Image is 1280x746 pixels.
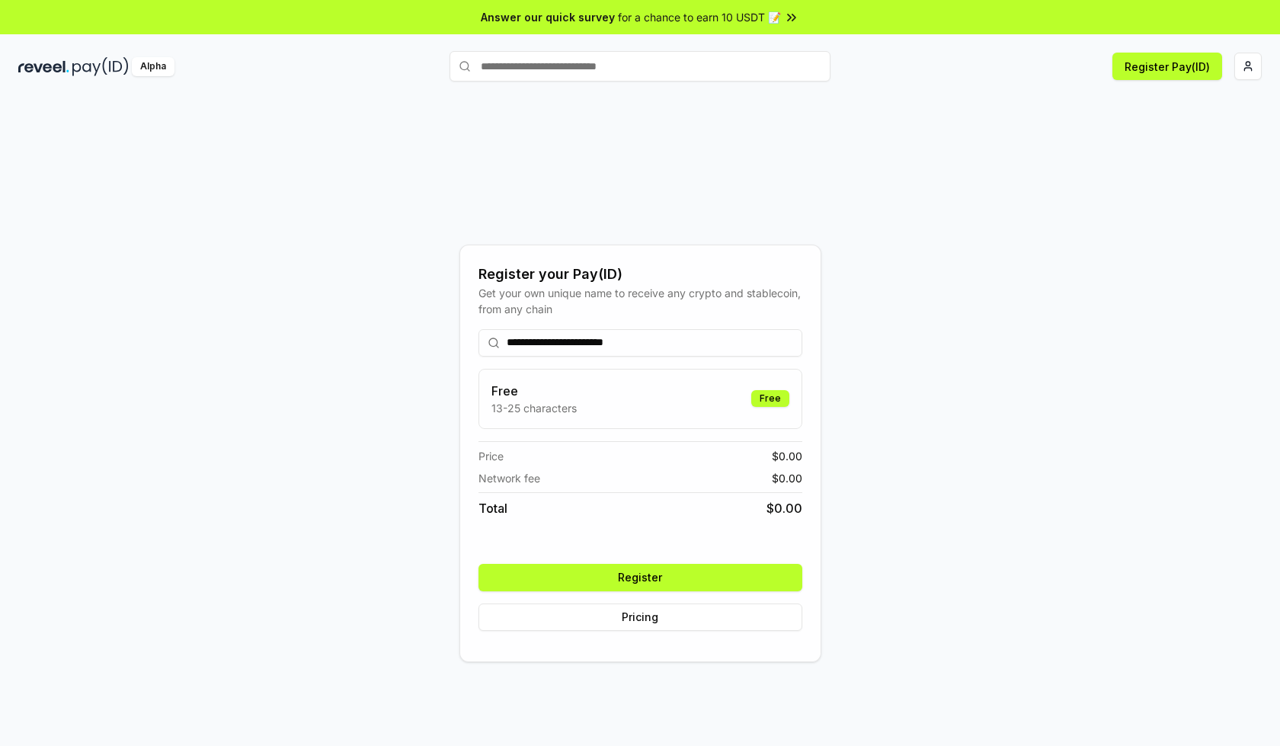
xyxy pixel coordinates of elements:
span: Network fee [478,470,540,486]
img: pay_id [72,57,129,76]
div: Register your Pay(ID) [478,264,802,285]
button: Register Pay(ID) [1112,53,1222,80]
p: 13-25 characters [491,400,577,416]
button: Register [478,564,802,591]
span: $ 0.00 [772,470,802,486]
div: Get your own unique name to receive any crypto and stablecoin, from any chain [478,285,802,317]
span: $ 0.00 [766,499,802,517]
span: $ 0.00 [772,448,802,464]
div: Alpha [132,57,174,76]
div: Free [751,390,789,407]
span: for a chance to earn 10 USDT 📝 [618,9,781,25]
span: Total [478,499,507,517]
span: Price [478,448,504,464]
span: Answer our quick survey [481,9,615,25]
button: Pricing [478,604,802,631]
img: reveel_dark [18,57,69,76]
h3: Free [491,382,577,400]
